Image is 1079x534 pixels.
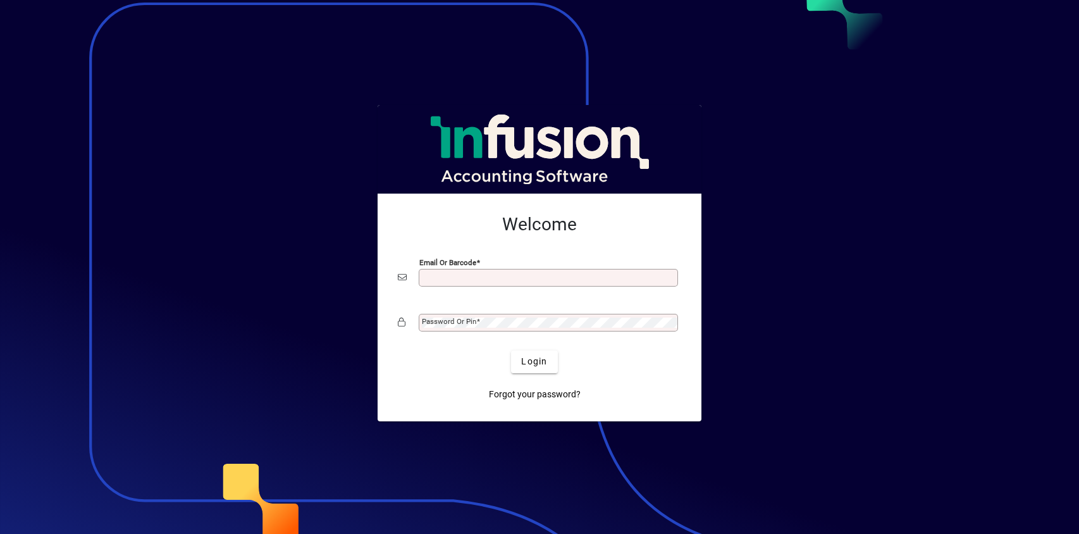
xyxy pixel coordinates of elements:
a: Forgot your password? [484,383,586,406]
span: Login [521,355,547,368]
mat-label: Email or Barcode [419,258,476,266]
h2: Welcome [398,214,681,235]
button: Login [511,351,557,373]
mat-label: Password or Pin [422,317,476,326]
span: Forgot your password? [489,388,581,401]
